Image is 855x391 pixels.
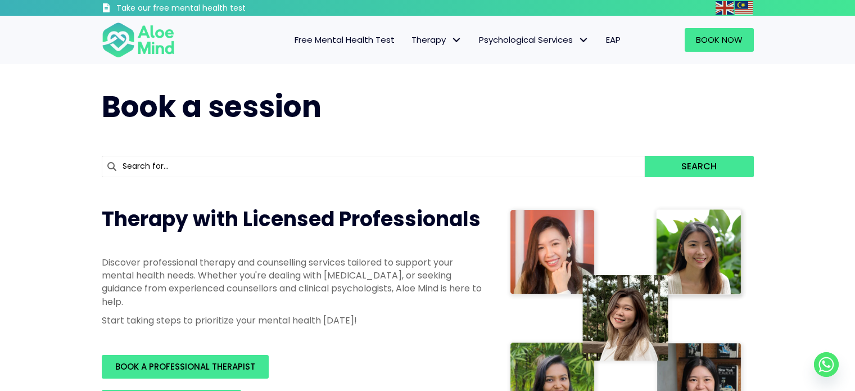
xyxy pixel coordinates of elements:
a: BOOK A PROFESSIONAL THERAPIST [102,355,269,379]
a: Free Mental Health Test [286,28,403,52]
input: Search for... [102,156,645,177]
span: Book Now [696,34,743,46]
a: Malay [735,1,754,14]
p: Discover professional therapy and counselling services tailored to support your mental health nee... [102,256,484,308]
span: EAP [606,34,621,46]
p: Start taking steps to prioritize your mental health [DATE]! [102,314,484,327]
a: Whatsapp [814,352,839,377]
span: Free Mental Health Test [295,34,395,46]
a: Psychological ServicesPsychological Services: submenu [471,28,598,52]
span: Therapy [411,34,462,46]
a: Take our free mental health test [102,3,306,16]
a: Book Now [685,28,754,52]
img: Aloe mind Logo [102,21,175,59]
a: EAP [598,28,629,52]
button: Search [645,156,753,177]
img: en [716,1,734,15]
span: BOOK A PROFESSIONAL THERAPIST [115,361,255,372]
nav: Menu [189,28,629,52]
a: TherapyTherapy: submenu [403,28,471,52]
span: Psychological Services: submenu [576,32,592,48]
a: English [716,1,735,14]
span: Therapy: submenu [449,32,465,48]
h3: Take our free mental health test [116,3,306,14]
span: Therapy with Licensed Professionals [102,205,481,233]
img: ms [735,1,753,15]
span: Book a session [102,86,322,127]
span: Psychological Services [479,34,589,46]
